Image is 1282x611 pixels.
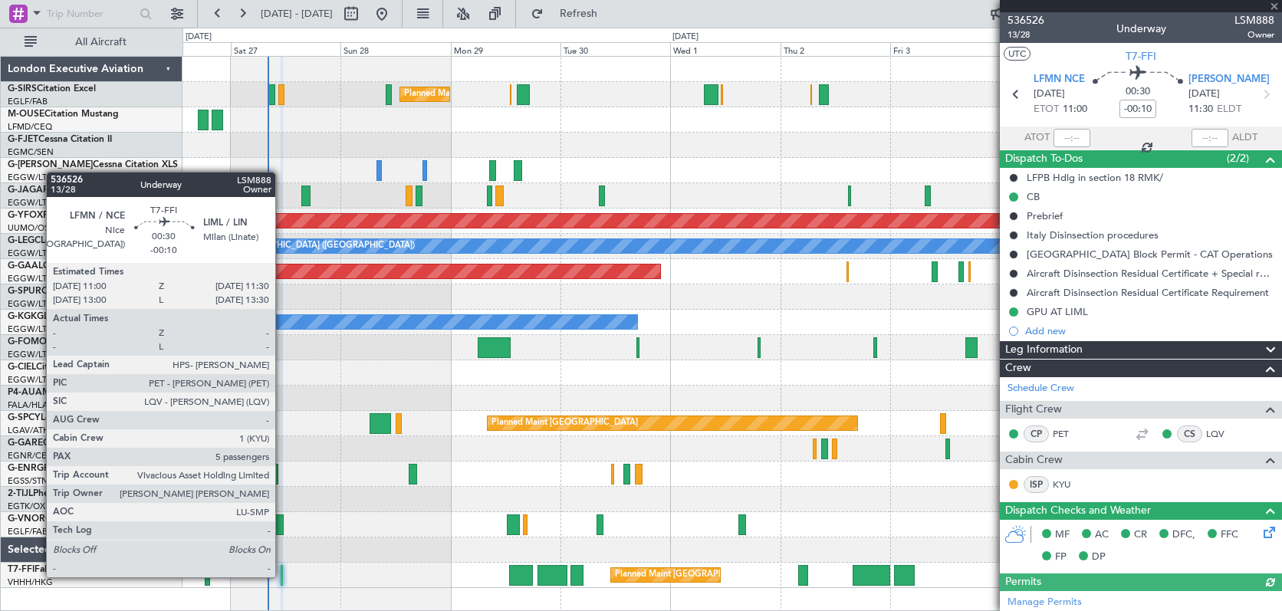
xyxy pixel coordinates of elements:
[1024,130,1050,146] span: ATOT
[8,425,49,436] a: LGAV/ATH
[8,577,53,588] a: VHHH/HKG
[404,83,646,106] div: Planned Maint [GEOGRAPHIC_DATA] ([GEOGRAPHIC_DATA])
[8,110,44,119] span: M-OUSE
[1008,381,1074,396] a: Schedule Crew
[1005,360,1031,377] span: Crew
[47,2,135,25] input: Trip Number
[451,42,560,56] div: Mon 29
[166,235,415,258] div: A/C Unavailable [GEOGRAPHIC_DATA] ([GEOGRAPHIC_DATA])
[8,526,48,537] a: EGLF/FAB
[231,42,340,56] div: Sat 27
[8,388,42,397] span: P4-AUA
[1034,87,1065,102] span: [DATE]
[8,172,54,183] a: EGGW/LTN
[1024,425,1049,442] div: CP
[1055,550,1067,565] span: FP
[8,514,111,524] a: G-VNORChallenger 650
[1034,102,1059,117] span: ETOT
[8,363,95,372] a: G-CIELCitation Excel
[1221,527,1238,543] span: FFC
[1004,47,1031,61] button: UTC
[1027,190,1040,203] div: CB
[8,501,50,512] a: EGTK/OXF
[8,337,99,347] a: G-FOMOGlobal 6000
[1027,305,1088,318] div: GPU AT LIML
[1188,72,1270,87] span: [PERSON_NAME]
[1053,427,1087,441] a: PET
[1234,28,1274,41] span: Owner
[781,42,890,56] div: Thu 2
[1206,427,1241,441] a: LQV
[8,135,112,144] a: G-FJETCessna Citation II
[1008,28,1044,41] span: 13/28
[1005,150,1083,168] span: Dispatch To-Dos
[8,273,54,284] a: EGGW/LTN
[1172,527,1195,543] span: DFC,
[8,324,54,335] a: EGGW/LTN
[8,399,48,411] a: FALA/HLA
[1063,102,1087,117] span: 11:00
[186,31,212,44] div: [DATE]
[8,464,95,473] a: G-ENRGPraetor 600
[8,388,71,397] a: P4-AUAMD-87
[1234,12,1274,28] span: LSM888
[1177,425,1202,442] div: CS
[8,565,35,574] span: T7-FFI
[8,186,43,195] span: G-JAGA
[8,349,54,360] a: EGGW/LTN
[8,312,93,321] a: G-KGKGLegacy 600
[1232,130,1257,146] span: ALDT
[547,8,611,19] span: Refresh
[1005,341,1083,359] span: Leg Information
[524,2,616,26] button: Refresh
[8,489,33,498] span: 2-TIJL
[1188,87,1220,102] span: [DATE]
[40,37,162,48] span: All Aircraft
[8,236,41,245] span: G-LEGC
[1027,228,1159,241] div: Italy Disinsection procedures
[1227,150,1249,166] span: (2/2)
[1027,171,1163,184] div: LFPB Hdlg in section 18 RMK/
[1005,452,1063,469] span: Cabin Crew
[8,197,54,209] a: EGGW/LTN
[1027,267,1274,280] div: Aircraft Disinsection Residual Certificate + Special request
[8,464,44,473] span: G-ENRG
[8,211,43,220] span: G-YFOX
[1034,72,1085,87] span: LFMN NCE
[1005,401,1062,419] span: Flight Crew
[1027,209,1063,222] div: Prebrief
[1027,248,1273,261] div: [GEOGRAPHIC_DATA] Block Permit - CAT Operations
[670,42,780,56] div: Wed 1
[1095,527,1109,543] span: AC
[1217,102,1241,117] span: ELDT
[1188,102,1213,117] span: 11:30
[8,211,107,220] a: G-YFOXFalcon 2000EX
[672,31,699,44] div: [DATE]
[8,222,54,234] a: UUMO/OSF
[261,7,333,21] span: [DATE] - [DATE]
[8,84,37,94] span: G-SIRS
[1024,476,1049,493] div: ISP
[8,160,178,169] a: G-[PERSON_NAME]Cessna Citation XLS
[1116,21,1166,37] div: Underway
[8,287,41,296] span: G-SPUR
[8,374,54,386] a: EGGW/LTN
[8,248,54,259] a: EGGW/LTN
[17,30,166,54] button: All Aircraft
[1053,478,1087,491] a: KYU
[1027,286,1269,299] div: Aircraft Disinsection Residual Certificate Requirement
[1126,84,1150,100] span: 00:30
[1055,527,1070,543] span: MF
[8,287,115,296] a: G-SPURCessna Citation II
[890,42,1000,56] div: Fri 3
[8,186,97,195] a: G-JAGAPhenom 300
[8,489,87,498] a: 2-TIJLPhenom 300
[8,514,45,524] span: G-VNOR
[8,261,134,271] a: G-GAALCessna Citation XLS+
[8,236,90,245] a: G-LEGCLegacy 600
[8,413,41,422] span: G-SPCY
[8,96,48,107] a: EGLF/FAB
[1025,324,1274,337] div: Add new
[8,363,36,372] span: G-CIEL
[8,261,43,271] span: G-GAAL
